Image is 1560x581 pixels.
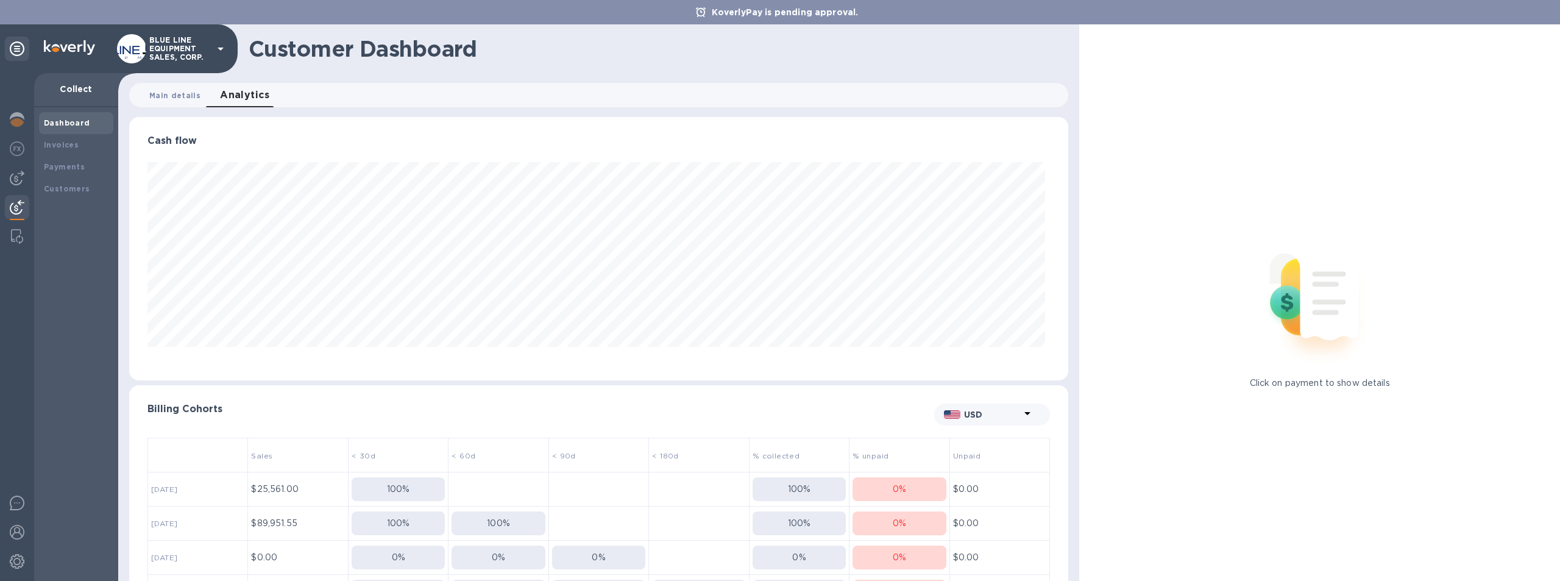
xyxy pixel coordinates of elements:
p: 0 % [392,551,405,564]
p: KoverlyPay is pending approval. [706,6,865,18]
b: Customers [44,184,90,193]
p: USD [964,408,1020,421]
button: 100% [753,477,846,501]
h3: Cash flow [147,135,1050,147]
img: USD [944,410,960,419]
p: Collect [44,83,108,95]
p: 100 % [387,483,410,496]
p: $0.00 [953,517,1047,530]
b: Payments [44,162,85,171]
p: $89,951.55 [251,517,344,530]
span: [DATE] [151,519,177,528]
span: Unpaid [953,451,980,460]
h1: Customer Dashboard [249,36,1060,62]
p: 0 % [592,551,605,564]
span: < 30d [352,451,375,460]
p: 100 % [387,517,410,530]
p: 0 % [893,517,906,530]
span: < 60d [452,451,475,460]
span: Main details [149,89,200,102]
p: $25,561.00 [251,483,344,496]
p: 0 % [492,551,505,564]
p: $0.00 [953,551,1047,564]
p: 100 % [487,517,510,530]
button: 100% [753,511,846,535]
p: 0 % [893,483,906,496]
button: 0% [853,546,946,569]
button: 0% [552,546,645,569]
p: 100 % [788,483,811,496]
button: 0% [452,546,545,569]
span: [DATE] [151,553,177,562]
button: 0% [753,546,846,569]
h3: Billing Cohorts [147,404,934,415]
button: 100% [452,511,545,535]
span: < 90d [552,451,576,460]
button: 100% [352,511,445,535]
span: < 180d [652,451,678,460]
p: Click on payment to show details [1250,377,1390,390]
b: Invoices [44,140,79,149]
div: Unpin categories [5,37,29,61]
p: 0 % [792,551,806,564]
button: 0% [352,546,445,569]
span: % unpaid [853,451,888,460]
p: $0.00 [953,483,1047,496]
p: $0.00 [251,551,344,564]
button: 0% [853,511,946,535]
p: BLUE LINE EQUIPMENT SALES, CORP. [149,36,210,62]
span: % collected [753,451,799,460]
img: Logo [44,40,95,55]
button: 0% [853,477,946,501]
b: Dashboard [44,118,90,127]
p: 0 % [893,551,906,564]
span: Analytics [220,87,269,104]
button: 100% [352,477,445,501]
span: Sales [251,451,272,460]
p: 100 % [788,517,811,530]
img: Foreign exchange [10,141,24,156]
span: [DATE] [151,485,177,494]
